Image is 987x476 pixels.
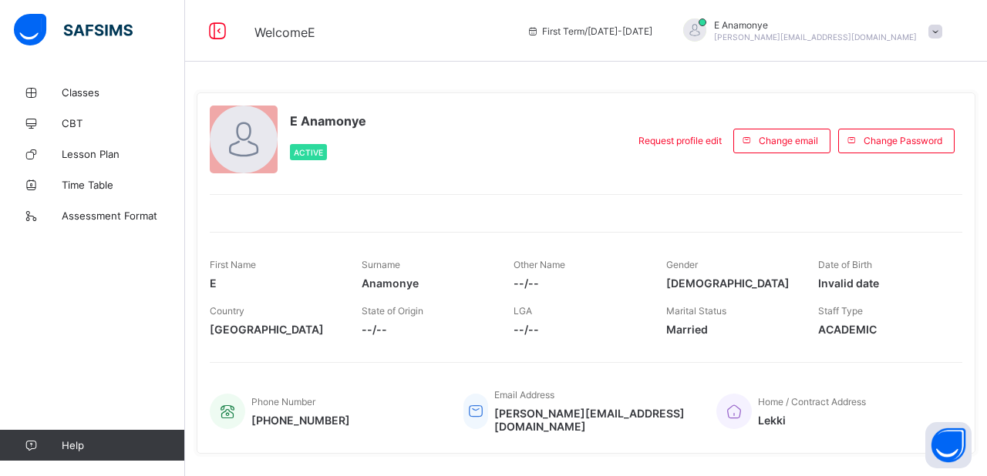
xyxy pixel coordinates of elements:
[514,305,532,317] span: LGA
[251,396,315,407] span: Phone Number
[251,414,350,427] span: [PHONE_NUMBER]
[514,277,642,290] span: --/--
[714,19,917,31] span: E Anamonye
[62,439,184,451] span: Help
[864,135,942,146] span: Change Password
[210,259,256,270] span: First Name
[818,305,863,317] span: Staff Type
[818,277,947,290] span: Invalid date
[668,18,950,44] div: EAnamonye
[210,277,339,290] span: E
[514,323,642,336] span: --/--
[62,210,185,222] span: Assessment Format
[362,305,423,317] span: State of Origin
[666,259,698,270] span: Gender
[290,113,366,129] span: E Anamonye
[294,148,323,157] span: Active
[62,148,185,160] span: Lesson Plan
[758,414,866,427] span: Lekki
[666,305,726,317] span: Marital Status
[759,135,818,146] span: Change email
[758,396,866,407] span: Home / Contract Address
[362,323,490,336] span: --/--
[494,389,554,401] span: Email Address
[494,407,693,433] span: [PERSON_NAME][EMAIL_ADDRESS][DOMAIN_NAME]
[62,117,185,129] span: CBT
[514,259,565,270] span: Other Name
[62,86,185,99] span: Classes
[714,32,917,42] span: [PERSON_NAME][EMAIL_ADDRESS][DOMAIN_NAME]
[210,305,244,317] span: Country
[818,323,947,336] span: ACADEMIC
[527,25,652,37] span: session/term information
[638,135,722,146] span: Request profile edit
[62,179,185,191] span: Time Table
[666,323,795,336] span: Married
[362,259,400,270] span: Surname
[666,277,795,290] span: [DEMOGRAPHIC_DATA]
[14,14,133,46] img: safsims
[362,277,490,290] span: Anamonye
[254,25,315,40] span: Welcome E
[210,323,339,336] span: [GEOGRAPHIC_DATA]
[925,422,972,468] button: Open asap
[818,259,872,270] span: Date of Birth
